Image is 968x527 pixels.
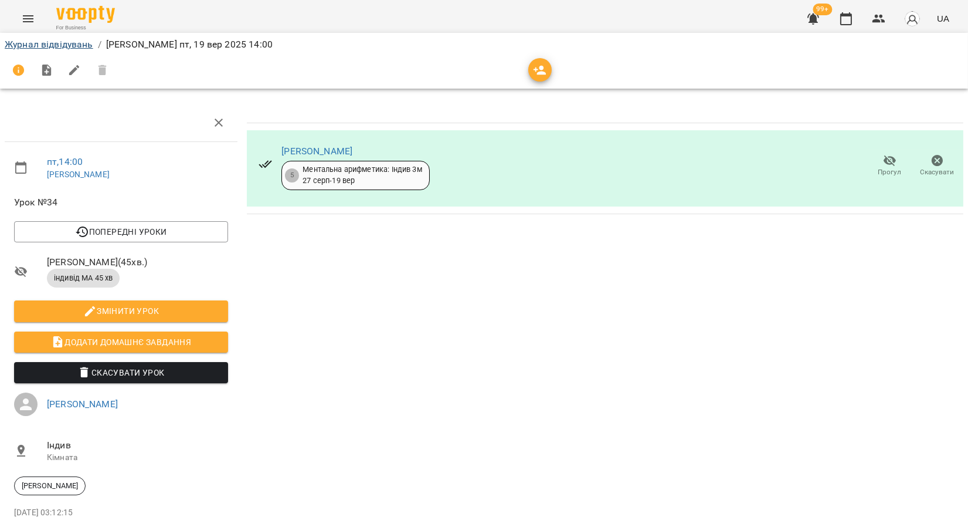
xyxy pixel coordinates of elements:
div: Ментальна арифметика: Індив 3м 27 серп - 19 вер [303,164,422,186]
div: 5 [285,168,299,183]
img: avatar_s.png [904,11,921,27]
span: Змінити урок [23,304,219,318]
a: [PERSON_NAME] [281,146,352,157]
button: Попередні уроки [14,221,228,242]
span: 99+ [813,4,833,15]
a: Журнал відвідувань [5,39,93,50]
span: Скасувати [921,167,955,177]
span: Попередні уроки [23,225,219,239]
img: Voopty Logo [56,6,115,23]
span: [PERSON_NAME] [15,481,85,491]
button: Скасувати [913,150,961,183]
span: Додати домашнє завдання [23,335,219,349]
span: Прогул [878,167,902,177]
div: [PERSON_NAME] [14,477,86,495]
span: For Business [56,24,115,32]
span: Скасувати Урок [23,366,219,380]
p: [PERSON_NAME] пт, 19 вер 2025 14:00 [106,38,273,52]
button: UA [932,8,954,29]
button: Скасувати Урок [14,362,228,383]
a: [PERSON_NAME] [47,398,118,410]
button: Змінити урок [14,300,228,322]
button: Додати домашнє завдання [14,332,228,353]
li: / [98,38,101,52]
span: [PERSON_NAME] ( 45 хв. ) [47,255,228,269]
span: індивід МА 45 хв [47,273,120,283]
nav: breadcrumb [5,38,963,52]
span: UA [937,12,949,25]
a: [PERSON_NAME] [47,170,110,179]
button: Menu [14,5,42,33]
span: Урок №34 [14,195,228,210]
a: пт , 14:00 [47,156,83,167]
p: [DATE] 03:12:15 [14,507,228,519]
span: Індив [47,438,228,452]
p: Кімната [47,452,228,464]
button: Прогул [866,150,913,183]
